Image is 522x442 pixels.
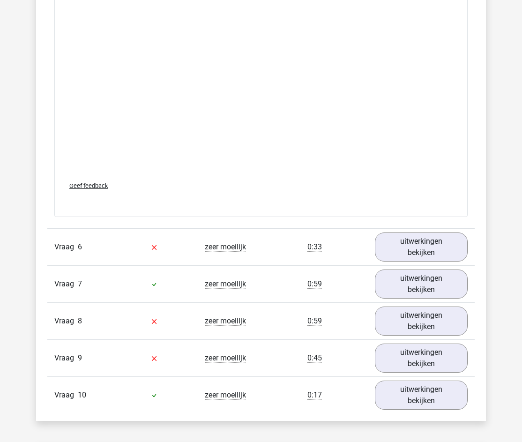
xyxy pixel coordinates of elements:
[78,390,86,399] span: 10
[78,353,82,362] span: 9
[205,390,246,400] span: zeer moeilijk
[78,242,82,251] span: 6
[375,307,468,336] a: uitwerkingen bekijken
[54,241,78,253] span: Vraag
[307,316,322,326] span: 0:59
[54,278,78,290] span: Vraag
[205,279,246,289] span: zeer moeilijk
[205,353,246,363] span: zeer moeilijk
[307,242,322,252] span: 0:33
[307,279,322,289] span: 0:59
[54,390,78,401] span: Vraag
[307,390,322,400] span: 0:17
[375,270,468,299] a: uitwerkingen bekijken
[307,353,322,363] span: 0:45
[54,352,78,364] span: Vraag
[375,232,468,262] a: uitwerkingen bekijken
[78,316,82,325] span: 8
[69,182,108,189] span: Geef feedback
[78,279,82,288] span: 7
[375,381,468,410] a: uitwerkingen bekijken
[375,344,468,373] a: uitwerkingen bekijken
[205,316,246,326] span: zeer moeilijk
[205,242,246,252] span: zeer moeilijk
[54,315,78,327] span: Vraag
